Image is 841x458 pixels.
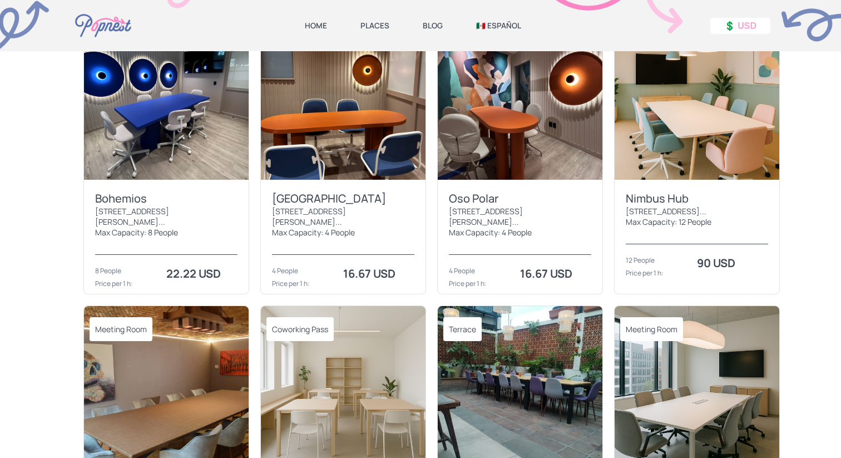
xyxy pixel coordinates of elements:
img: Estudio Popnest [84,13,249,180]
div: Price per 1 h: [626,268,664,278]
div: 8 People [95,266,121,275]
img: Estudio Popnest [261,13,426,180]
strong: 16.67 USD [343,266,395,281]
div: Oso Polar [449,191,498,206]
div: [GEOGRAPHIC_DATA] [272,191,386,206]
span: Meeting Room [620,317,683,341]
div: Price per 1 h: [272,279,310,288]
div: [STREET_ADDRESS][PERSON_NAME]... [95,206,238,227]
div: Max Capacity: 4 People [272,227,355,238]
strong: 90 USD [697,255,735,270]
strong: 22.22 USD [166,266,221,281]
div: Max Capacity: 12 People [626,216,711,227]
div: Price per 1 h: [449,279,487,288]
a: HOME [305,21,327,31]
div: Bohemios [95,191,147,206]
a: BLOG [423,21,443,31]
img: BayNest Workstation [615,13,779,180]
a: PLACES [360,21,389,31]
a: 🇲🇽 ESPAÑOL [476,21,521,31]
div: Price per 1 h: [95,279,133,288]
img: Estudio Popnest [438,13,602,180]
div: 4 People [272,266,298,275]
div: [STREET_ADDRESS]... [626,206,706,216]
span: Terrace [443,317,482,341]
div: 12 People [626,255,655,265]
span: Meeting Room [90,317,152,341]
span: Coworking Pass [266,317,334,341]
div: 4 People [449,266,475,275]
div: [STREET_ADDRESS][PERSON_NAME]... [272,206,414,227]
strong: 16.67 USD [520,266,572,281]
div: Nimbus Hub [626,191,689,206]
div: [STREET_ADDRESS][PERSON_NAME]... [449,206,591,227]
button: 💲 USD [710,18,770,34]
div: Max Capacity: 4 People [449,227,532,238]
div: Max Capacity: 8 People [95,227,178,238]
